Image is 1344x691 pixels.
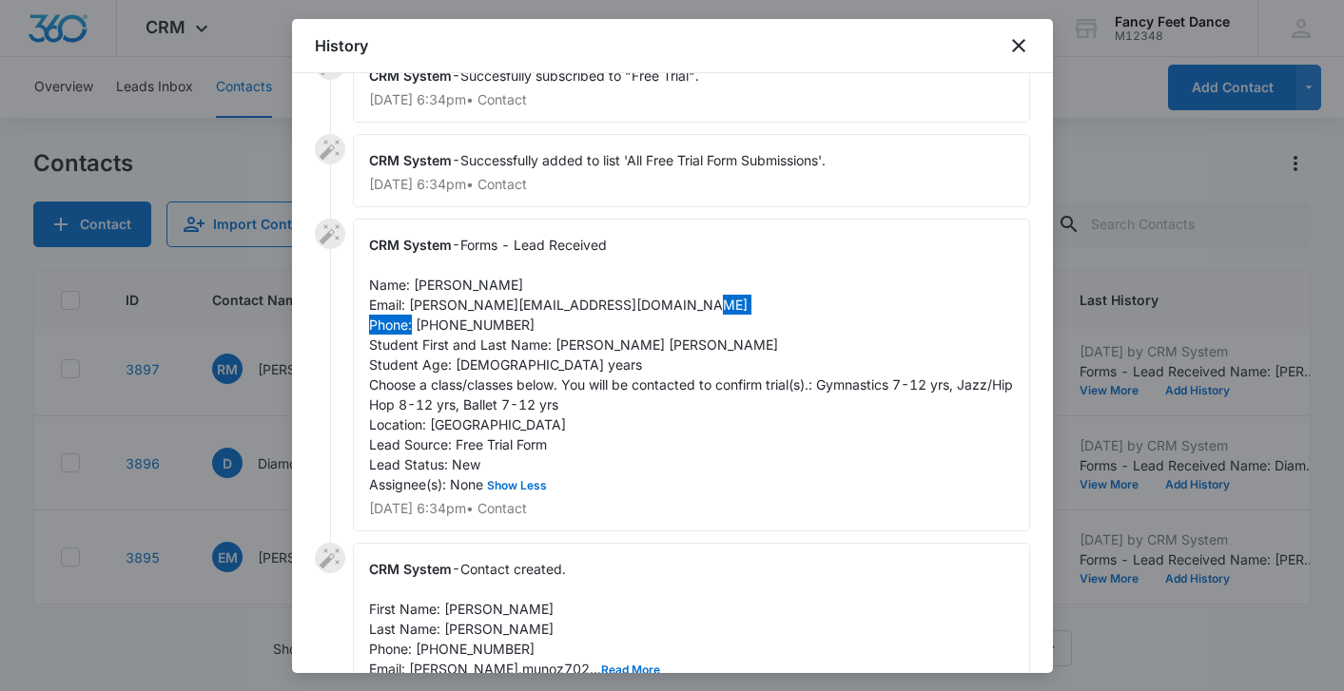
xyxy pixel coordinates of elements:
span: CRM System [369,237,452,253]
p: [DATE] 6:34pm • Contact [369,93,1014,106]
div: - [353,49,1030,123]
span: Successfully added to list 'All Free Trial Form Submissions'. [460,152,826,168]
h1: History [315,34,368,57]
button: Show Less [483,480,551,491]
div: - [353,219,1030,531]
span: Succesfully subscribed to "Free Trial". [460,67,699,84]
div: - [353,134,1030,207]
p: [DATE] 6:34pm • Contact [369,178,1014,191]
button: close [1007,34,1030,57]
span: Forms - Lead Received Name: [PERSON_NAME] Email: [PERSON_NAME][EMAIL_ADDRESS][DOMAIN_NAME] Phone:... [369,237,1017,492]
button: Read More [601,664,660,676]
p: [DATE] 6:34pm • Contact [369,502,1014,515]
span: CRM System [369,561,452,577]
span: CRM System [369,152,452,168]
span: Contact created. First Name: [PERSON_NAME] Last Name: [PERSON_NAME] Phone: [PHONE_NUMBER] Email: ... [369,561,660,677]
span: CRM System [369,67,452,84]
